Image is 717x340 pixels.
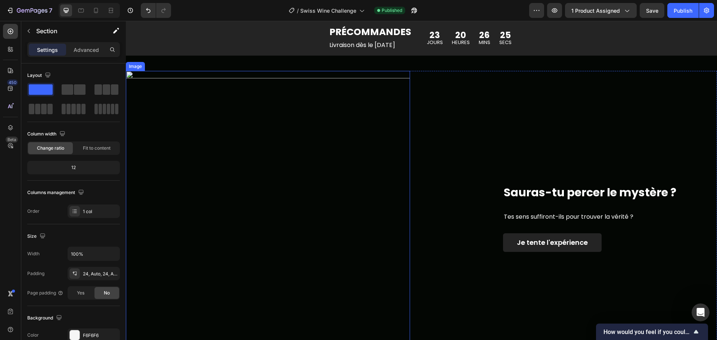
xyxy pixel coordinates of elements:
[27,313,63,323] div: Background
[6,40,143,50] div: Septembre 23
[5,4,19,19] button: go back
[603,327,701,336] button: Show survey - How would you feel if you could no longer use GemPages?
[27,208,40,215] div: Order
[297,7,299,15] span: /
[3,3,56,18] button: 7
[603,328,692,336] span: How would you feel if you could no longer use GemPages?
[6,50,122,190] div: Hello, it's [PERSON_NAME] again.I hope everything is going well for you. Since I haven't heard ba...
[37,145,64,152] span: Change ratio
[565,3,637,18] button: 1 product assigned
[12,62,117,135] div: I hope everything is going well for you. Since I haven't heard back from you, I assume you don't ...
[36,26,97,35] p: Section
[674,7,692,15] div: Publish
[667,3,699,18] button: Publish
[37,46,58,54] p: Settings
[12,54,117,62] div: Hello, it's [PERSON_NAME] again.
[49,6,52,15] p: 7
[27,231,47,241] div: Size
[382,7,402,14] span: Published
[27,332,39,339] div: Color
[104,290,110,296] span: No
[391,217,462,226] p: Je tente l'expérience
[77,290,84,296] span: Yes
[27,71,52,81] div: Layout
[6,196,143,235] div: Operator dit…
[6,235,143,259] div: Operator dit…
[6,196,122,234] div: This ticket has been closed. Please feel free to open a new conversation if you have any other co...
[12,201,115,229] span: This ticket has been closed. Please feel free to open a new conversation if you have any other co...
[377,212,476,231] a: Je tente l'expérience
[12,142,96,156] b: remove any existing Collaborator Access
[300,7,356,15] span: Swiss Wine Challenge
[68,247,119,261] input: Auto
[141,3,171,18] div: Undo/Redo
[83,332,118,339] div: F6F6F6
[12,135,116,163] i: For security purposes, it is recommended to on your end when the support session is over.
[7,79,18,85] div: 450
[571,7,620,15] span: 1 product assigned
[36,9,115,20] p: L'équipe peut également vous aider
[646,7,658,14] span: Save
[83,208,118,215] div: 1 col
[378,191,590,202] p: Tes sens suffiront-ils pour trouver la vérité ?
[83,145,111,152] span: Fit to content
[83,271,118,277] div: 24, Auto, 24, Auto
[27,290,63,296] div: Page padding
[131,4,145,18] div: Fermer
[6,50,143,196] div: Anita dit…
[27,129,67,139] div: Column width
[12,240,117,254] div: Help [PERSON_NAME] understand how they’re doing:
[6,137,18,143] div: Beta
[74,46,99,54] p: Advanced
[12,164,115,185] i: If you have any further questions or concerns, please don't hesitate to open a new chat box to re...
[29,162,118,173] div: 12
[6,235,122,259] div: Help [PERSON_NAME] understand how they’re doing:
[44,106,75,112] b: GemPages
[27,250,40,257] div: Width
[640,3,664,18] button: Save
[36,3,63,9] h1: Operator
[692,303,710,321] iframe: Intercom live chat
[21,6,33,18] img: Profile image for Operator
[27,188,86,198] div: Columns management
[27,270,44,277] div: Padding
[126,21,717,340] iframe: Design area
[378,163,550,180] strong: Sauras-tu percer le mystère ?
[117,4,131,19] button: Accueil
